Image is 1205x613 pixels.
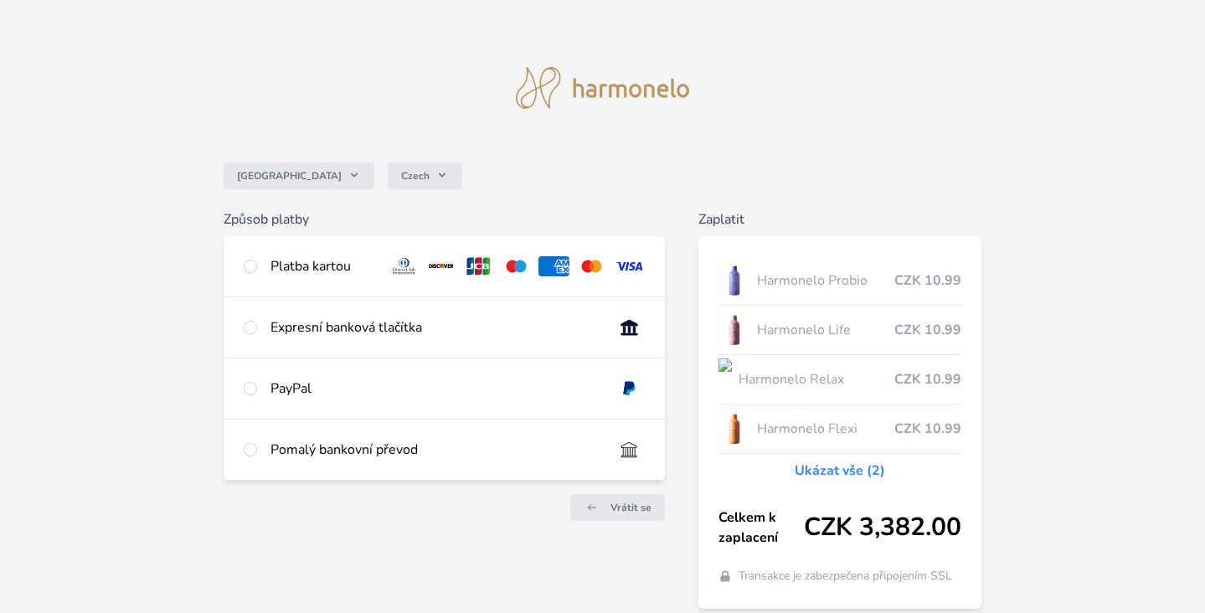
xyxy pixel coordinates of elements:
[739,568,952,585] span: Transakce je zabezpečena připojením SSL
[894,369,961,389] span: CZK 10.99
[270,317,601,337] div: Expresní banková tlačítka
[804,513,961,543] span: CZK 3,382.00
[388,162,462,189] button: Czech
[718,358,732,400] img: CLEAN_RELAX_se_stinem_x-lo.jpg
[270,256,375,276] div: Platba kartou
[614,379,645,399] img: paypal.svg
[463,256,494,276] img: jcb.svg
[389,256,420,276] img: diners.svg
[698,209,981,229] h6: Zaplatit
[426,256,457,276] img: discover.svg
[718,408,750,450] img: CLEAN_FLEXI_se_stinem_x-hi_(1)-lo.jpg
[224,209,666,229] h6: Způsob platby
[576,256,607,276] img: mc.svg
[516,67,690,109] img: logo.svg
[757,270,895,291] span: Harmonelo Probio
[224,162,374,189] button: [GEOGRAPHIC_DATA]
[614,256,645,276] img: visa.svg
[614,317,645,337] img: onlineBanking_CZ.svg
[718,507,804,548] span: Celkem k zaplacení
[401,169,430,183] span: Czech
[270,379,601,399] div: PayPal
[501,256,532,276] img: maestro.svg
[570,494,665,521] a: Vrátit se
[739,369,894,389] span: Harmonelo Relax
[894,320,961,340] span: CZK 10.99
[757,419,895,439] span: Harmonelo Flexi
[757,320,895,340] span: Harmonelo Life
[894,419,961,439] span: CZK 10.99
[718,260,750,301] img: CLEAN_PROBIO_se_stinem_x-lo.jpg
[538,256,569,276] img: amex.svg
[237,169,342,183] span: [GEOGRAPHIC_DATA]
[610,501,651,514] span: Vrátit se
[270,440,601,460] div: Pomalý bankovní převod
[795,461,885,481] a: Ukázat vše (2)
[718,309,750,351] img: CLEAN_LIFE_se_stinem_x-lo.jpg
[614,440,645,460] img: bankTransfer_IBAN.svg
[894,270,961,291] span: CZK 10.99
